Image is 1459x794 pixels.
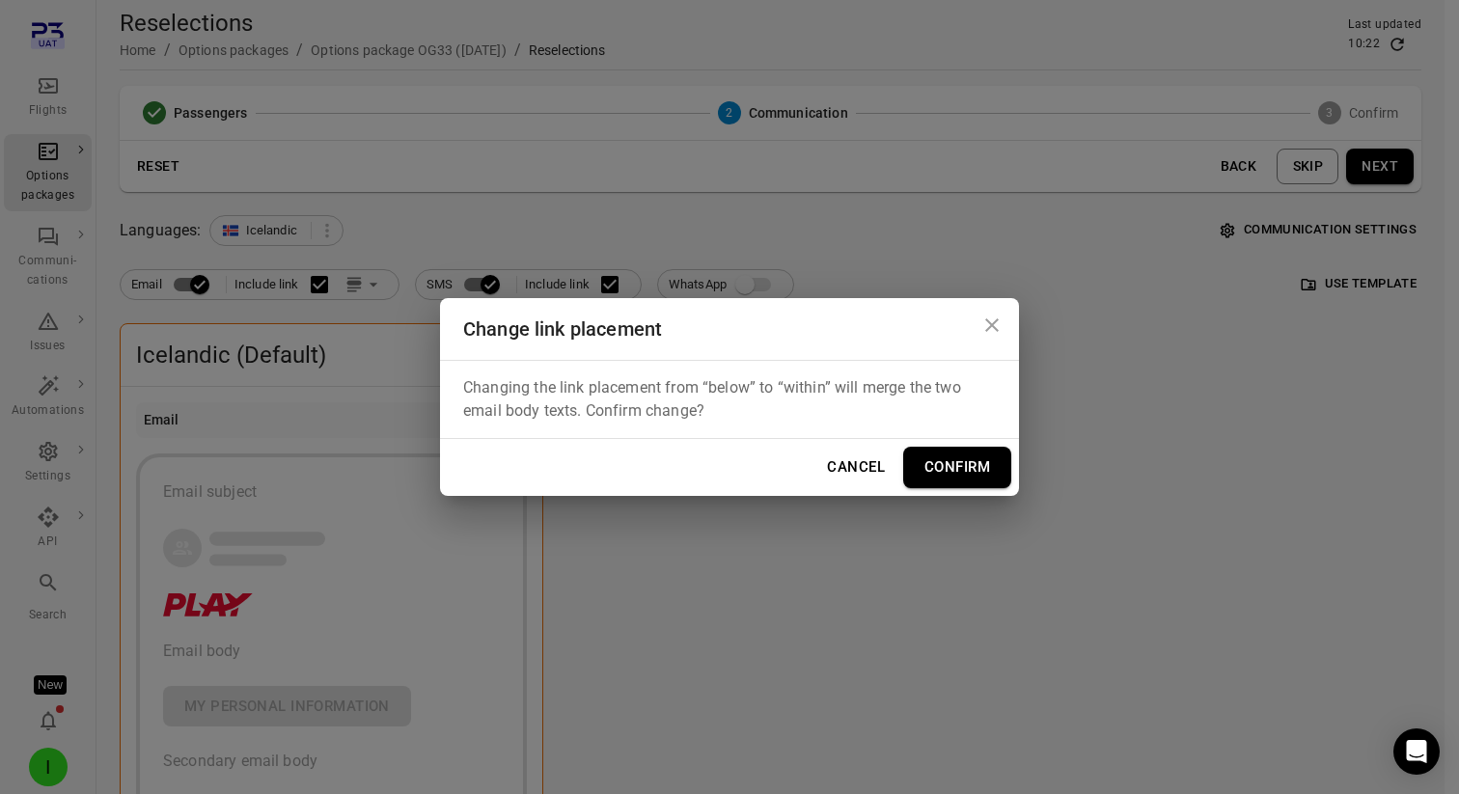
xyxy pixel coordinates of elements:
p: Changing the link placement from “below” to “within” will merge the two email body texts. Confirm... [463,376,996,423]
button: Close dialog [973,306,1011,344]
div: Open Intercom Messenger [1393,728,1440,775]
h2: Change link placement [440,298,1019,360]
button: Cancel [816,447,895,487]
button: Confirm [903,447,1011,487]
